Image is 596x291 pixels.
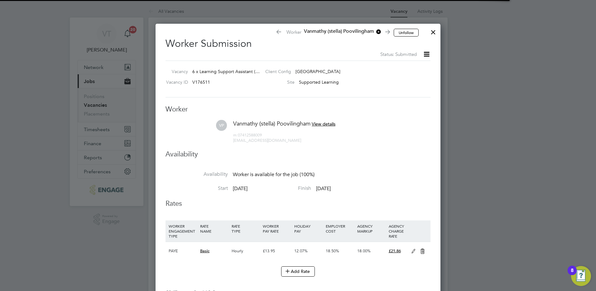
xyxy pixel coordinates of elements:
[389,248,401,254] span: £21.86
[166,150,430,159] h3: Availability
[233,132,262,138] span: 07412588009
[281,266,315,276] button: Add Rate
[296,69,340,74] span: [GEOGRAPHIC_DATA]
[261,220,293,237] div: WORKER PAY RATE
[316,185,331,192] span: [DATE]
[260,69,291,74] label: Client Config
[260,79,295,85] label: Site
[166,185,228,192] label: Start
[312,121,335,127] span: View details
[324,220,356,237] div: EMPLOYER COST
[394,29,419,37] button: Unfollow
[166,105,430,114] h3: Worker
[192,69,260,74] span: 6 x Learning Support Assistant (…
[166,171,228,178] label: Availability
[233,185,248,192] span: [DATE]
[380,51,417,57] span: Status: Submitted
[192,79,210,85] span: V176511
[261,242,293,260] div: £13.95
[571,270,574,279] div: 8
[233,138,301,143] span: [EMAIL_ADDRESS][DOMAIN_NAME]
[276,28,389,37] span: Worker
[200,248,209,254] span: Basic
[230,242,262,260] div: Hourly
[233,132,238,138] span: m:
[293,220,324,237] div: HOLIDAY PAY
[299,79,339,85] span: Supported Learning
[163,69,188,74] label: Vacancy
[294,248,308,254] span: 12.07%
[163,79,188,85] label: Vacancy ID
[167,220,199,242] div: WORKER ENGAGEMENT TYPE
[326,248,339,254] span: 18.50%
[387,220,408,242] div: AGENCY CHARGE RATE
[571,266,591,286] button: Open Resource Center, 8 new notifications
[167,242,199,260] div: PAYE
[166,32,430,58] h2: Worker Submission
[230,220,262,237] div: RATE TYPE
[216,120,227,131] span: VP
[166,199,430,208] h3: Rates
[233,171,315,178] span: Worker is available for the job (100%)
[199,220,230,237] div: RATE NAME
[356,220,387,237] div: AGENCY MARKUP
[249,185,311,192] label: Finish
[233,120,310,127] span: Vanmathy (stella) Poovilingham
[357,248,371,254] span: 18.00%
[301,28,381,35] span: Vanmathy (stella) Poovilingham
